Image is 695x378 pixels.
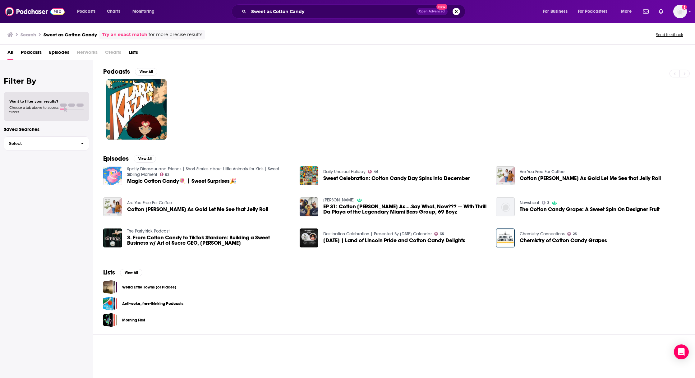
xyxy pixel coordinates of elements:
span: Charts [107,7,120,16]
span: Monitoring [132,7,154,16]
span: Choose a tab above to access filters. [9,105,58,114]
span: 25 [573,233,577,235]
a: December 7, 2023 | Land of Lincoln Pride and Cotton Candy Delights [300,228,319,247]
button: Select [4,136,89,150]
a: EP 31: Cotton Candy Sweet As….Say What, Now??? — With Thrill Da Playa of the Legendary Miami Bass... [323,204,488,214]
span: Want to filter your results? [9,99,58,104]
a: 25 [567,232,577,236]
a: Try an exact match [102,31,147,38]
span: More [621,7,632,16]
span: Networks [77,47,98,60]
a: Magic Cotton Candy🍭丨Sweet Surprises🎉 [103,167,122,186]
span: For Podcasters [578,7,608,16]
span: Cotton [PERSON_NAME] As Gold Let Me See that Jelly Roll [127,207,268,212]
a: 3 [542,201,550,205]
button: open menu [574,7,617,16]
a: Cotton Candy Sweet As Gold Let Me See that Jelly Roll [127,207,268,212]
a: PodcastsView All [103,68,157,76]
a: Morning First [122,317,145,324]
span: Logged in as emmie.mcnamara [673,5,687,18]
a: Anti-woke, free-thinking Podcasts [122,300,183,307]
h2: Filter By [4,76,89,85]
div: Open Intercom Messenger [674,344,689,359]
a: Daily Unusual Holiday [323,169,366,174]
span: 52 [165,173,169,176]
button: View All [120,269,142,276]
a: Spotty Dinosaur and Friends丨Short Stories about Little Animals for Kids丨Sweet Sibling Moment [127,166,279,177]
img: Cotton Candy Sweet As Gold Let Me See that Jelly Roll [103,197,122,216]
span: Open Advanced [419,10,445,13]
img: The Cotton Candy Grape: A Sweet Spin On Designer Fruit [496,197,515,216]
img: 3. From Cotton Candy to TikTok Stardom: Building a Sweet Business w/ Art of Sucre CEO, Emily Harpel [103,228,122,247]
span: New [436,4,448,10]
a: December 7, 2023 | Land of Lincoln Pride and Cotton Candy Delights [323,238,465,243]
span: 46 [374,170,378,173]
a: Episodes [49,47,69,60]
a: Show notifications dropdown [656,6,666,17]
button: View All [134,155,156,163]
p: Saved Searches [4,126,89,132]
span: [DATE] | Land of Lincoln Pride and Cotton Candy Delights [323,238,465,243]
a: Destination Celebration | Presented By National Day Calendar [323,231,432,237]
a: 3. From Cotton Candy to TikTok Stardom: Building a Sweet Business w/ Art of Sucre CEO, Emily Harpel [127,235,292,246]
h2: Lists [103,269,115,276]
a: Anti-woke, free-thinking Podcasts [103,297,117,311]
h2: Podcasts [103,68,130,76]
button: View All [135,68,157,76]
a: Lists [129,47,138,60]
a: Magic Cotton Candy🍭丨Sweet Surprises🎉 [127,178,237,184]
a: Charts [103,7,124,16]
img: Podchaser - Follow, Share and Rate Podcasts [5,6,65,17]
a: Chemistry of Cotton Candy Grapes [520,238,607,243]
a: Britt Happens [323,197,355,203]
span: Cotton [PERSON_NAME] As Gold Let Me See that Jelly Roll [520,176,661,181]
h3: Sweet as Cotton Candy [44,32,97,38]
span: Credits [105,47,121,60]
a: EpisodesView All [103,155,156,163]
button: open menu [73,7,104,16]
a: The Partytrick Podcast [127,228,170,234]
div: Search podcasts, credits, & more... [237,4,471,19]
img: Cotton Candy Sweet As Gold Let Me See that Jelly Roll [496,166,515,185]
span: 35 [440,233,444,235]
span: For Business [543,7,568,16]
img: Chemistry of Cotton Candy Grapes [496,228,515,247]
span: Select [4,141,76,145]
a: Chemistry Connections [520,231,565,237]
a: Weird Little Towns (or Places) [103,280,117,294]
input: Search podcasts, credits, & more... [249,7,416,16]
a: All [7,47,13,60]
button: open menu [128,7,163,16]
span: for more precise results [149,31,202,38]
span: Sweet Celebration: Cotton Candy Day Spins into December [323,176,470,181]
button: open menu [617,7,639,16]
h3: Search [21,32,36,38]
button: open menu [539,7,575,16]
button: Open AdvancedNew [416,8,448,15]
a: Sweet Celebration: Cotton Candy Day Spins into December [300,166,319,185]
a: Are You Free For Coffee [127,200,172,205]
a: The Cotton Candy Grape: A Sweet Spin On Designer Fruit [520,207,660,212]
img: EP 31: Cotton Candy Sweet As….Say What, Now??? — With Thrill Da Playa of the Legendary Miami Bass... [300,197,319,216]
span: 3. From Cotton Candy to TikTok Stardom: Building a Sweet Business w/ Art of Sucre CEO, [PERSON_NAME] [127,235,292,246]
a: Morning First [103,313,117,327]
a: ListsView All [103,269,142,276]
a: Cotton Candy Sweet As Gold Let Me See that Jelly Roll [520,176,661,181]
img: User Profile [673,5,687,18]
a: Podcasts [21,47,42,60]
span: 3 [547,201,550,204]
span: EP 31: Cotton [PERSON_NAME] As….Say What, Now??? — With Thrill Da Playa of the Legendary Miami Ba... [323,204,488,214]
